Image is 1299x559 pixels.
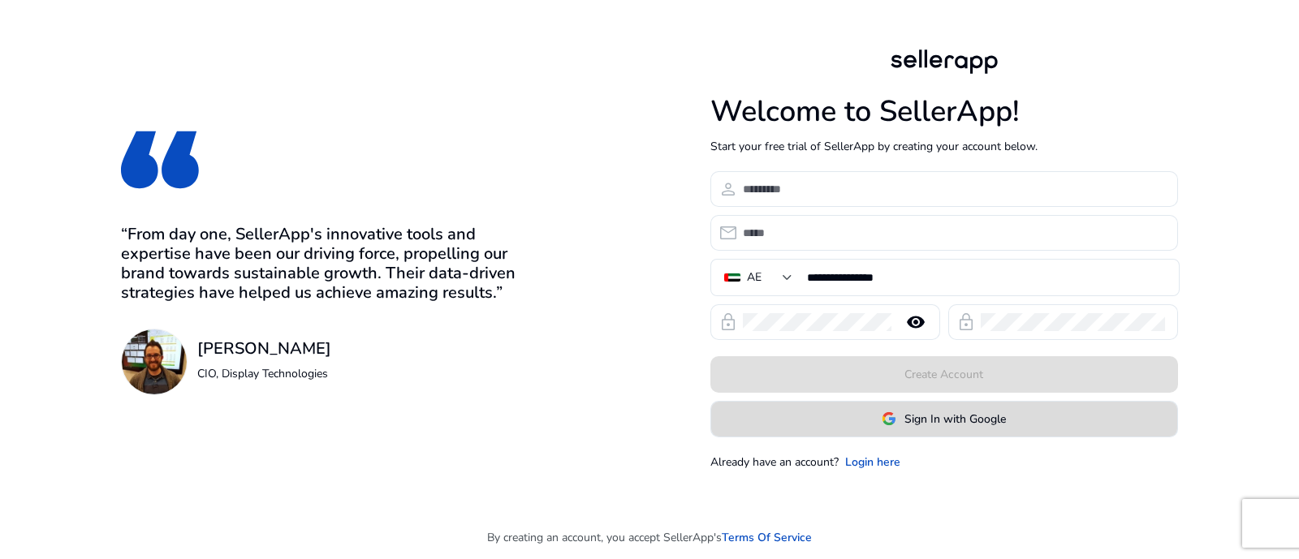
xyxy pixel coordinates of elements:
mat-icon: remove_red_eye [896,312,935,332]
a: Login here [845,454,900,471]
h3: [PERSON_NAME] [197,339,331,359]
button: Sign In with Google [710,401,1178,437]
h1: Welcome to SellerApp! [710,94,1178,129]
h3: “From day one, SellerApp's innovative tools and expertise have been our driving force, propelling... [121,225,537,303]
p: CIO, Display Technologies [197,365,331,382]
img: google-logo.svg [882,411,896,426]
span: email [719,223,738,243]
span: lock [956,312,976,332]
p: Already have an account? [710,454,839,471]
span: Sign In with Google [904,411,1006,428]
a: Terms Of Service [722,529,812,546]
p: Start your free trial of SellerApp by creating your account below. [710,138,1178,155]
div: AE [747,269,762,286]
span: lock [719,312,738,332]
span: person [719,179,738,199]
